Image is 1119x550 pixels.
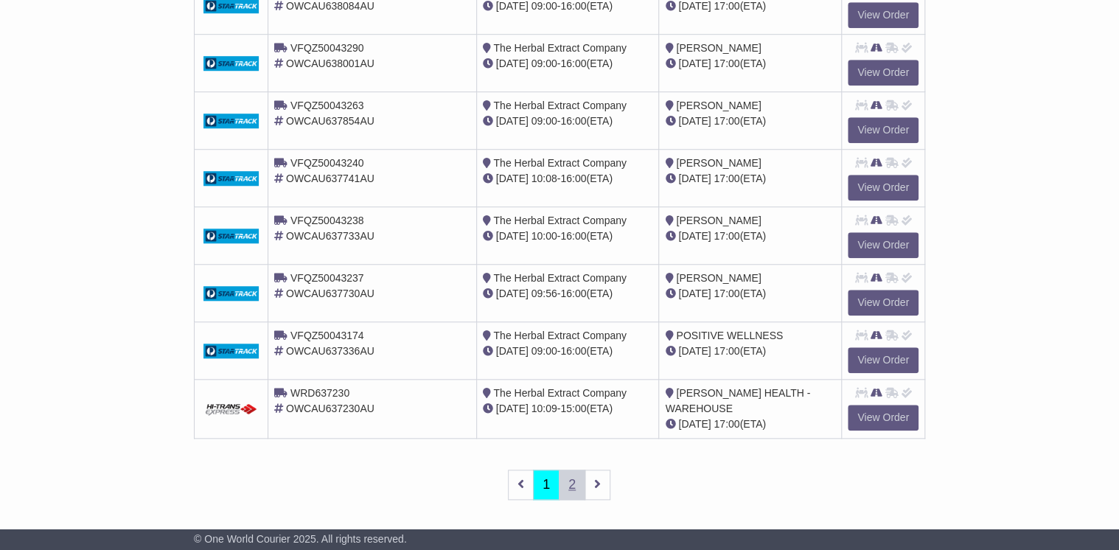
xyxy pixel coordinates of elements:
span: © One World Courier 2025. All rights reserved. [194,533,407,545]
span: 10:00 [531,230,557,242]
img: GetCarrierServiceDarkLogo [203,56,259,71]
span: [DATE] [496,58,529,69]
span: OWCAU637230AU [286,403,374,414]
span: POSITIVE WELLNESS [676,330,783,341]
a: View Order [848,290,918,316]
a: 2 [559,470,585,500]
span: [DATE] [678,288,711,299]
span: VFQZ50043237 [290,272,364,284]
a: View Order [848,175,918,201]
span: 09:00 [531,115,557,127]
span: OWCAU637730AU [286,288,374,299]
span: OWCAU638001AU [286,58,374,69]
span: [PERSON_NAME] [676,215,761,226]
span: [DATE] [496,230,529,242]
span: [DATE] [678,418,711,430]
div: - (ETA) [483,171,653,187]
div: (ETA) [665,114,835,129]
span: The Herbal Extract Company [493,387,627,399]
span: 09:00 [531,345,557,357]
span: 17:00 [714,345,739,357]
div: - (ETA) [483,401,653,417]
span: 17:00 [714,173,739,184]
span: The Herbal Extract Company [493,272,627,284]
div: - (ETA) [483,56,653,72]
span: [DATE] [678,230,711,242]
span: [DATE] [496,345,529,357]
span: OWCAU637741AU [286,173,374,184]
span: [DATE] [678,173,711,184]
span: 16:00 [560,173,586,184]
span: The Herbal Extract Company [493,42,627,54]
span: OWCAU637336AU [286,345,374,357]
span: OWCAU637854AU [286,115,374,127]
span: [DATE] [678,58,711,69]
a: 1 [533,470,559,500]
span: VFQZ50043240 [290,157,364,169]
a: View Order [848,347,918,373]
div: (ETA) [665,417,835,432]
span: [PERSON_NAME] HEALTH - WAREHOUSE [665,387,810,414]
span: The Herbal Extract Company [493,330,627,341]
img: GetCarrierServiceDarkLogo [203,171,259,186]
span: 16:00 [560,288,586,299]
img: HiTrans_Dark.png [203,403,259,417]
div: - (ETA) [483,229,653,244]
span: [PERSON_NAME] [676,42,761,54]
div: - (ETA) [483,344,653,359]
span: 16:00 [560,115,586,127]
span: The Herbal Extract Company [493,100,627,111]
span: OWCAU637733AU [286,230,374,242]
span: [DATE] [678,115,711,127]
span: VFQZ50043263 [290,100,364,111]
img: GetCarrierServiceDarkLogo [203,286,259,301]
span: The Herbal Extract Company [493,157,627,169]
img: GetCarrierServiceDarkLogo [203,229,259,243]
div: - (ETA) [483,286,653,302]
span: VFQZ50043238 [290,215,364,226]
span: VFQZ50043290 [290,42,364,54]
div: - (ETA) [483,114,653,129]
span: 15:00 [560,403,586,414]
span: 17:00 [714,58,739,69]
span: [PERSON_NAME] [676,157,761,169]
span: 17:00 [714,288,739,299]
div: (ETA) [665,56,835,72]
span: 17:00 [714,230,739,242]
span: VFQZ50043174 [290,330,364,341]
div: (ETA) [665,286,835,302]
span: 16:00 [560,230,586,242]
a: View Order [848,117,918,143]
span: 09:00 [531,58,557,69]
a: View Order [848,2,918,28]
span: [DATE] [496,115,529,127]
span: WRD637230 [290,387,349,399]
span: [PERSON_NAME] [676,272,761,284]
span: [DATE] [496,288,529,299]
img: GetCarrierServiceDarkLogo [203,344,259,358]
span: The Herbal Extract Company [493,215,627,226]
span: [DATE] [496,403,529,414]
span: [PERSON_NAME] [676,100,761,111]
span: 10:09 [531,403,557,414]
span: [DATE] [496,173,529,184]
img: GetCarrierServiceDarkLogo [203,114,259,128]
span: [DATE] [678,345,711,357]
div: (ETA) [665,344,835,359]
div: (ETA) [665,229,835,244]
span: 10:08 [531,173,557,184]
div: (ETA) [665,171,835,187]
a: View Order [848,232,918,258]
a: View Order [848,60,918,86]
span: 16:00 [560,345,586,357]
span: 09:56 [531,288,557,299]
span: 17:00 [714,418,739,430]
span: 17:00 [714,115,739,127]
span: 16:00 [560,58,586,69]
a: View Order [848,405,918,431]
